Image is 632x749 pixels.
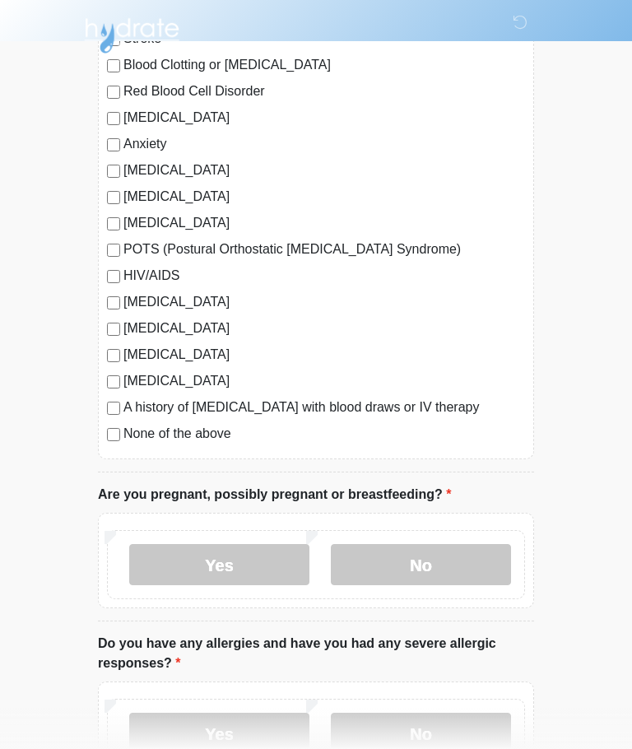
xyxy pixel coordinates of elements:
input: [MEDICAL_DATA] [107,323,120,336]
label: [MEDICAL_DATA] [123,345,525,365]
input: [MEDICAL_DATA] [107,375,120,388]
label: Do you have any allergies and have you had any severe allergic responses? [98,634,534,673]
label: A history of [MEDICAL_DATA] with blood draws or IV therapy [123,398,525,417]
input: [MEDICAL_DATA] [107,349,120,362]
input: None of the above [107,428,120,441]
input: [MEDICAL_DATA] [107,165,120,178]
label: [MEDICAL_DATA] [123,108,525,128]
label: Yes [129,544,309,585]
label: Red Blood Cell Disorder [123,81,525,101]
label: HIV/AIDS [123,266,525,286]
label: [MEDICAL_DATA] [123,371,525,391]
input: [MEDICAL_DATA] [107,112,120,125]
label: No [331,544,511,585]
label: [MEDICAL_DATA] [123,213,525,233]
label: Anxiety [123,134,525,154]
label: [MEDICAL_DATA] [123,160,525,180]
label: POTS (Postural Orthostatic [MEDICAL_DATA] Syndrome) [123,240,525,259]
img: Hydrate IV Bar - Arcadia Logo [81,12,182,54]
input: POTS (Postural Orthostatic [MEDICAL_DATA] Syndrome) [107,244,120,257]
input: Anxiety [107,138,120,151]
input: A history of [MEDICAL_DATA] with blood draws or IV therapy [107,402,120,415]
input: HIV/AIDS [107,270,120,283]
label: [MEDICAL_DATA] [123,187,525,207]
input: [MEDICAL_DATA] [107,217,120,230]
input: [MEDICAL_DATA] [107,191,120,204]
label: [MEDICAL_DATA] [123,292,525,312]
input: [MEDICAL_DATA] [107,296,120,309]
label: Are you pregnant, possibly pregnant or breastfeeding? [98,485,451,505]
input: Red Blood Cell Disorder [107,86,120,99]
label: [MEDICAL_DATA] [123,319,525,338]
label: None of the above [123,424,525,444]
